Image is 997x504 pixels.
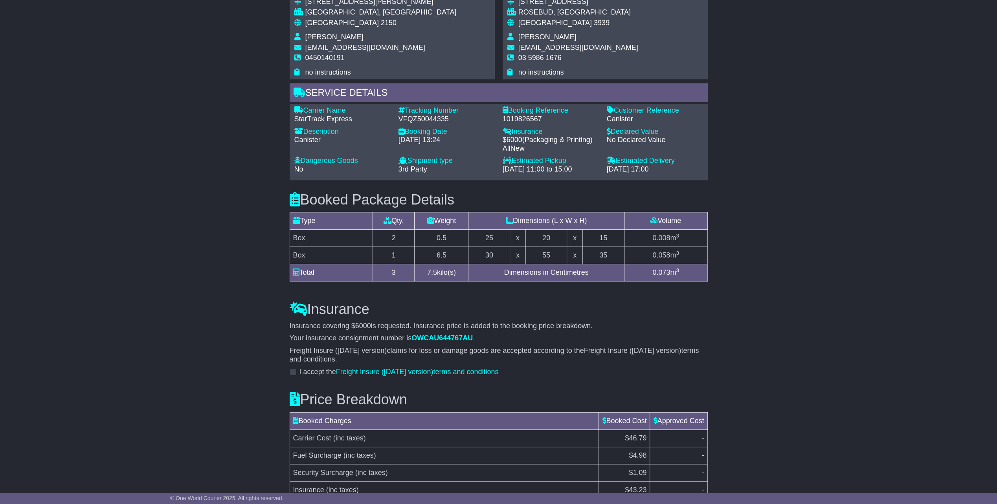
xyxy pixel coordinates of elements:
[290,347,708,363] p: claims for loss or damage goods are accepted according to the terms and conditions.
[518,54,562,62] span: 03 5986 1676
[333,434,366,442] span: (inc taxes)
[398,128,495,136] div: Booking Date
[702,451,704,459] span: -
[607,165,703,174] div: [DATE] 17:00
[336,368,433,376] span: Freight Insure ([DATE] version)
[305,33,364,41] span: [PERSON_NAME]
[290,392,708,407] h3: Price Breakdown
[294,136,391,144] div: Canister
[398,157,495,165] div: Shipment type
[567,230,582,247] td: x
[518,33,577,41] span: [PERSON_NAME]
[525,247,567,264] td: 55
[294,157,391,165] div: Dangerous Goods
[567,247,582,264] td: x
[624,212,707,230] td: Volume
[373,264,415,281] td: 3
[676,233,679,239] sup: 3
[290,247,373,264] td: Box
[468,247,510,264] td: 30
[652,234,670,242] span: 0.008
[305,19,379,27] span: [GEOGRAPHIC_DATA]
[415,264,468,281] td: kilo(s)
[525,230,567,247] td: 20
[398,106,495,115] div: Tracking Number
[305,68,351,76] span: no instructions
[518,8,638,17] div: ROSEBUD, [GEOGRAPHIC_DATA]
[650,412,707,429] td: Approved Cost
[415,230,468,247] td: 0.5
[398,115,495,124] div: VFQZ50044335
[503,157,599,165] div: Estimated Pickup
[468,230,510,247] td: 25
[624,264,707,281] td: m
[702,434,704,442] span: -
[503,144,599,153] div: AllNew
[503,106,599,115] div: Booking Reference
[398,136,495,144] div: [DATE] 13:24
[624,230,707,247] td: m
[343,451,376,459] span: (inc taxes)
[293,434,331,442] span: Carrier Cost
[503,165,599,174] div: [DATE] 11:00 to 15:00
[702,469,704,477] span: -
[427,268,437,276] span: 7.5
[607,115,703,124] div: Canister
[305,44,425,51] span: [EMAIL_ADDRESS][DOMAIN_NAME]
[373,247,415,264] td: 1
[629,469,646,477] span: $1.09
[373,230,415,247] td: 2
[290,212,373,230] td: Type
[293,486,324,494] span: Insurance
[290,334,708,343] p: Your insurance consignment number is .
[290,192,708,208] h3: Booked Package Details
[293,469,353,477] span: Security Surcharge
[305,8,457,17] div: [GEOGRAPHIC_DATA], [GEOGRAPHIC_DATA]
[594,19,610,27] span: 3939
[702,486,704,494] span: -
[290,301,708,317] h3: Insurance
[294,128,391,136] div: Description
[170,495,284,501] span: © One World Courier 2025. All rights reserved.
[607,128,703,136] div: Declared Value
[299,368,499,376] label: I accept the
[510,230,525,247] td: x
[582,230,624,247] td: 15
[336,368,499,376] a: Freight Insure ([DATE] version)terms and conditions
[676,250,679,256] sup: 3
[468,212,624,230] td: Dimensions (L x W x H)
[525,136,590,144] span: Packaging & Printing
[510,247,525,264] td: x
[294,106,391,115] div: Carrier Name
[398,165,427,173] span: 3rd Party
[503,136,599,153] div: $ ( )
[625,486,646,494] span: $43.23
[518,19,592,27] span: [GEOGRAPHIC_DATA]
[584,347,681,354] span: Freight Insure ([DATE] version)
[293,451,342,459] span: Fuel Surcharge
[625,434,646,442] span: $46.79
[373,212,415,230] td: Qty.
[518,68,564,76] span: no instructions
[326,486,359,494] span: (inc taxes)
[652,251,670,259] span: 0.058
[355,322,371,330] span: 6000
[503,115,599,124] div: 1019826567
[607,157,703,165] div: Estimated Delivery
[381,19,397,27] span: 2150
[652,268,670,276] span: 0.073
[607,106,703,115] div: Customer Reference
[599,412,650,429] td: Booked Cost
[305,54,345,62] span: 0450140191
[290,230,373,247] td: Box
[629,451,646,459] span: $4.98
[290,264,373,281] td: Total
[294,115,391,124] div: StarTrack Express
[518,44,638,51] span: [EMAIL_ADDRESS][DOMAIN_NAME]
[294,165,303,173] span: No
[290,83,708,104] div: Service Details
[468,264,624,281] td: Dimensions in Centimetres
[411,334,473,342] span: OWCAU644767AU
[624,247,707,264] td: m
[676,267,679,273] sup: 3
